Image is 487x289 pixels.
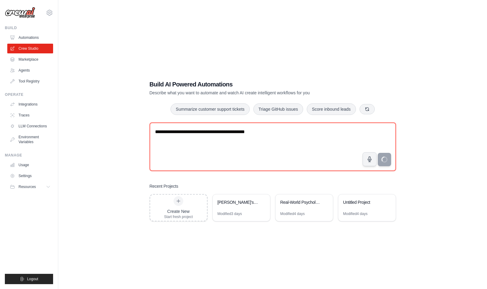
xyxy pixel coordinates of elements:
div: Untitled Project [343,199,385,205]
a: Tool Registry [7,76,53,86]
div: [PERSON_NAME]'s Complete Response Analysis System [218,199,259,205]
button: Logout [5,274,53,284]
a: Automations [7,33,53,42]
a: Agents [7,66,53,75]
iframe: Chat Widget [457,260,487,289]
button: Get new suggestions [360,104,375,114]
a: Traces [7,110,53,120]
a: Crew Studio [7,44,53,53]
span: Logout [27,277,38,281]
div: Create New [164,208,193,214]
button: Score inbound leads [307,103,356,115]
a: Integrations [7,99,53,109]
div: Build [5,25,53,30]
div: Operate [5,92,53,97]
a: Usage [7,160,53,170]
div: Manage [5,153,53,158]
img: Logo [5,7,35,18]
button: Resources [7,182,53,192]
div: Modified 4 days [280,211,305,216]
a: Marketplace [7,55,53,64]
button: Summarize customer support tickets [171,103,249,115]
h3: Recent Projects [150,183,178,189]
button: Click to speak your automation idea [363,152,377,166]
h1: Build AI Powered Automations [150,80,353,89]
a: Settings [7,171,53,181]
a: Environment Variables [7,132,53,147]
div: Modified 3 days [218,211,242,216]
a: LLM Connections [7,121,53,131]
div: Modified 4 days [343,211,368,216]
button: Triage GitHub issues [253,103,303,115]
span: Resources [19,184,36,189]
p: Describe what you want to automate and watch AI create intelligent workflows for you [150,90,353,96]
div: Real-World Psychology Inference Engine [280,199,322,205]
div: Start fresh project [164,214,193,219]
